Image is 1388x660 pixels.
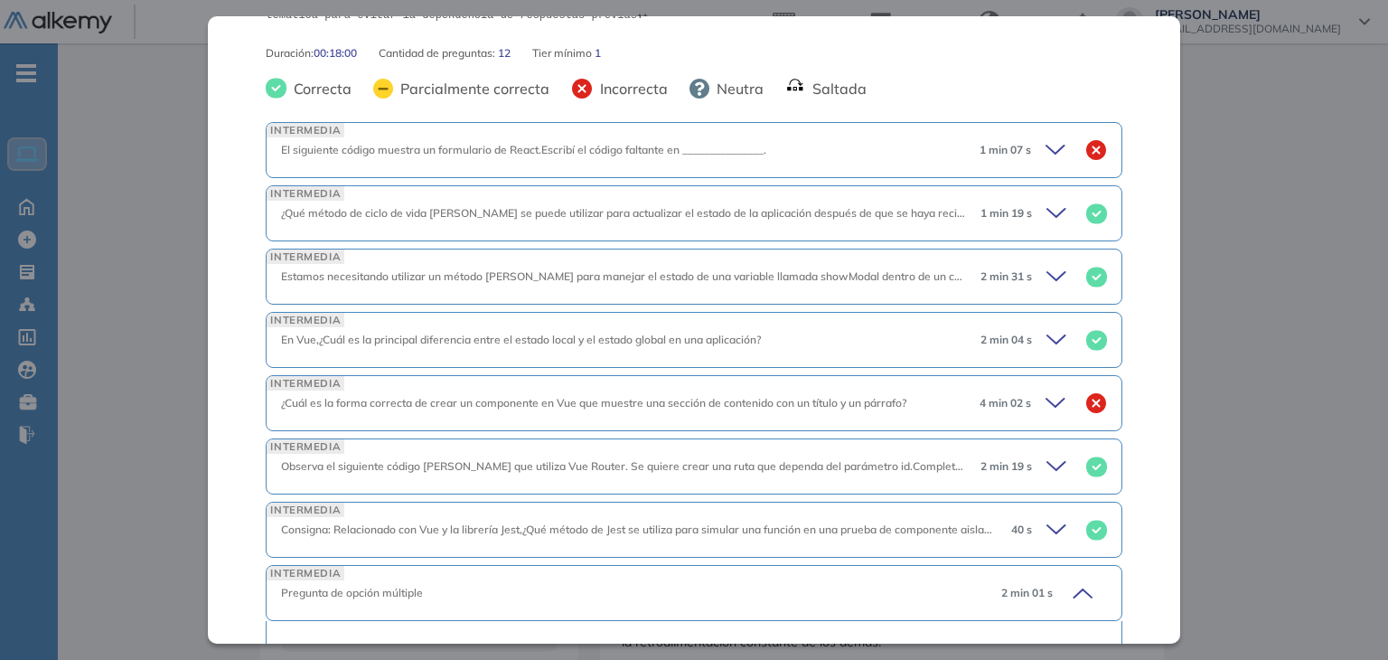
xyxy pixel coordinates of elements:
[281,333,761,346] span: En Vue,¿Cuál es la principal diferencia entre el estado local y el estado global en una aplicación?
[393,78,549,99] span: Parcialmente correcta
[1011,522,1032,538] span: 40 s
[498,45,511,61] span: 12
[805,78,867,99] span: Saltada
[379,45,498,61] span: Cantidad de preguntas:
[709,78,764,99] span: Neutra
[267,376,344,390] span: INTERMEDIA
[1001,585,1053,601] span: 2 min 01 s
[314,45,357,61] span: 00:18:00
[593,78,668,99] span: Incorrecta
[595,45,601,61] span: 1
[266,45,314,61] span: Duración :
[267,313,344,326] span: INTERMEDIA
[980,458,1032,475] span: 2 min 19 s
[980,142,1031,158] span: 1 min 07 s
[980,332,1032,348] span: 2 min 04 s
[281,206,1169,220] span: ¿Qué método de ciclo de vida [PERSON_NAME] se puede utilizar para actualizar el estado de la apli...
[267,566,344,580] span: INTERMEDIA
[267,123,344,137] span: INTERMEDIA
[286,78,352,99] span: Correcta
[267,439,344,453] span: INTERMEDIA
[980,205,1032,222] span: 1 min 19 s
[267,503,344,516] span: INTERMEDIA
[267,186,344,200] span: INTERMEDIA
[267,250,344,263] span: INTERMEDIA
[980,269,1032,285] span: 2 min 31 s
[281,523,1001,536] span: Consigna: Relacionado con Vue y la librería Jest,¿Qué método de Jest se utiliza para simular una ...
[980,395,1031,411] span: 4 min 02 s
[281,143,766,156] span: El siguiente código muestra un formulario de React.Escribí el código faltante en _______________.
[532,45,595,61] span: Tier mínimo
[281,585,986,601] div: Pregunta de opción múltiple
[281,396,906,410] span: ¿Cuál es la forma correcta de crear un componente en Vue que muestre una sección de contenido con...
